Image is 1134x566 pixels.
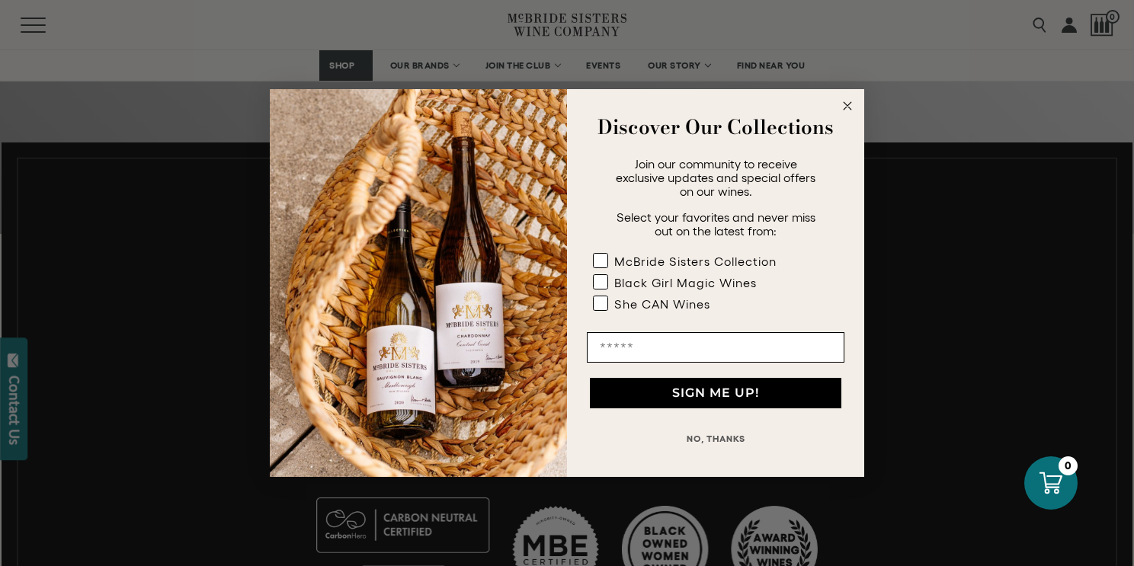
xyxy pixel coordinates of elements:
img: 42653730-7e35-4af7-a99d-12bf478283cf.jpeg [270,89,567,477]
strong: Discover Our Collections [597,112,834,142]
input: Email [587,332,844,363]
div: McBride Sisters Collection [614,254,777,268]
button: NO, THANKS [587,424,844,454]
span: Join our community to receive exclusive updates and special offers on our wines. [616,157,815,198]
span: Select your favorites and never miss out on the latest from: [617,210,815,238]
button: Close dialog [838,97,857,115]
button: SIGN ME UP! [590,378,841,408]
div: She CAN Wines [614,297,710,311]
div: 0 [1059,456,1078,475]
div: Black Girl Magic Wines [614,276,757,289]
